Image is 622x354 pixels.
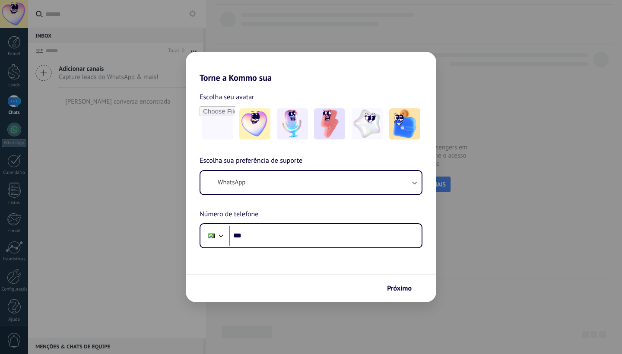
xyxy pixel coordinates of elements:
span: Escolha sua preferência de suporte [200,155,302,167]
img: -5.jpeg [389,108,420,139]
img: -3.jpeg [314,108,345,139]
img: -4.jpeg [352,108,383,139]
h2: Torne a Kommo sua [186,52,436,83]
span: WhatsApp [218,178,245,187]
button: WhatsApp [200,171,422,194]
img: -2.jpeg [277,108,308,139]
span: Próximo [387,285,412,291]
img: -1.jpeg [239,108,270,139]
span: Número de telefone [200,209,258,220]
span: Escolha seu avatar [200,92,254,103]
button: Próximo [383,281,423,296]
div: Brazil: + 55 [203,227,219,245]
